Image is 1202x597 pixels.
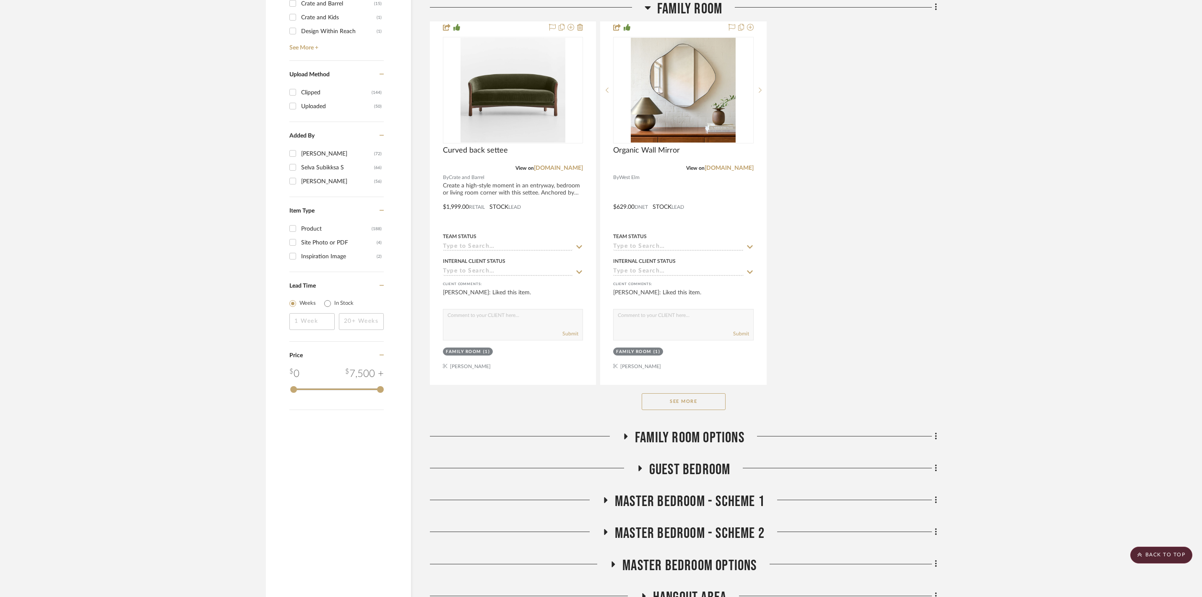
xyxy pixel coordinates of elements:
div: 0 [289,366,299,382]
div: Inspiration Image [301,250,377,263]
div: 7,500 + [345,366,384,382]
div: (1) [653,349,661,355]
span: Guest Bedroom [649,461,731,479]
button: Submit [733,330,749,337]
span: Family Room Options [635,429,744,447]
div: [PERSON_NAME]: Liked this item. [443,288,583,305]
div: (188) [372,222,382,236]
img: Curved back settee [461,38,565,143]
a: See More + [287,38,384,52]
div: Uploaded [301,100,374,113]
div: [PERSON_NAME] [301,175,374,188]
div: Site Photo or PDF [301,236,377,249]
a: [DOMAIN_NAME] [534,165,583,171]
div: (4) [377,236,382,249]
button: Submit [562,330,578,337]
span: By [443,174,449,182]
img: Organic Wall Mirror [631,38,736,143]
div: Selva Subikksa S [301,161,374,174]
div: Team Status [613,233,647,240]
span: Item Type [289,208,315,214]
div: Product [301,222,372,236]
div: Family Room [616,349,651,355]
div: (66) [374,161,382,174]
div: Team Status [443,233,476,240]
div: Family Room [446,349,481,355]
label: In Stock [334,299,354,308]
span: West Elm [619,174,640,182]
span: Master Bedroom - Scheme 2 [615,524,765,542]
div: [PERSON_NAME]: Liked this item. [613,288,753,305]
span: Crate and Barrel [449,174,484,182]
span: View on [515,166,534,171]
span: Added By [289,133,315,139]
input: Type to Search… [443,243,573,251]
input: Type to Search… [613,243,743,251]
div: Crate and Kids [301,11,377,24]
div: Design Within Reach [301,25,377,38]
input: Type to Search… [613,268,743,276]
div: (2) [377,250,382,263]
div: (56) [374,175,382,188]
div: (72) [374,147,382,161]
input: Type to Search… [443,268,573,276]
div: Internal Client Status [443,257,505,265]
span: Curved back settee [443,146,508,155]
span: View on [686,166,705,171]
scroll-to-top-button: BACK TO TOP [1130,547,1192,563]
div: (144) [372,86,382,99]
button: See More [642,393,726,410]
span: Master Bedroom - Scheme 1 [615,493,765,511]
a: [DOMAIN_NAME] [705,165,754,171]
span: By [613,174,619,182]
span: Price [289,353,303,358]
input: 20+ Weeks [339,313,384,330]
div: Clipped [301,86,372,99]
label: Weeks [299,299,316,308]
div: (50) [374,100,382,113]
div: (1) [483,349,490,355]
div: (1) [377,25,382,38]
span: Upload Method [289,72,330,78]
div: [PERSON_NAME] [301,147,374,161]
span: Organic Wall Mirror [613,146,680,155]
div: (1) [377,11,382,24]
span: Lead Time [289,283,316,289]
div: Internal Client Status [613,257,676,265]
span: Master Bedroom Options [622,557,757,575]
input: 1 Week [289,313,335,330]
